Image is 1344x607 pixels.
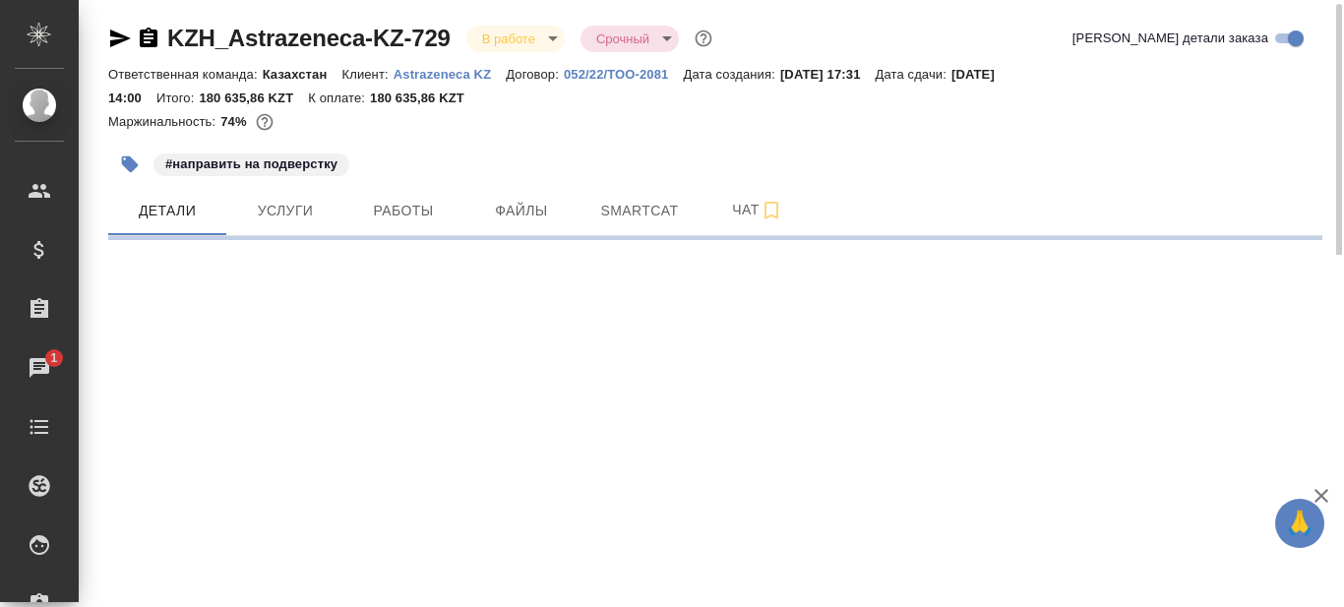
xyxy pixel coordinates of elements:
[876,67,951,82] p: Дата сдачи:
[580,26,679,52] div: В работе
[691,26,716,51] button: Доп статусы указывают на важность/срочность заказа
[308,91,370,105] p: К оплате:
[564,65,684,82] a: 052/22/ТОО-2081
[137,27,160,50] button: Скопировать ссылку
[506,67,564,82] p: Договор:
[252,109,277,135] button: 6119.31 RUB; 0.00 KZT;
[108,67,263,82] p: Ответственная команда:
[220,114,251,129] p: 74%
[564,67,684,82] p: 052/22/ТОО-2081
[476,30,541,47] button: В работе
[5,343,74,393] a: 1
[683,67,779,82] p: Дата создания:
[356,199,451,223] span: Работы
[199,91,308,105] p: 180 635,86 KZT
[1283,503,1316,544] span: 🙏
[156,91,199,105] p: Итого:
[120,199,214,223] span: Детали
[590,30,655,47] button: Срочный
[780,67,876,82] p: [DATE] 17:31
[165,154,337,174] p: #направить на подверстку
[1275,499,1324,548] button: 🙏
[710,198,805,222] span: Чат
[108,114,220,129] p: Маржинальность:
[263,67,342,82] p: Казахстан
[167,25,451,51] a: KZH_Astrazeneca-KZ-729
[592,199,687,223] span: Smartcat
[394,65,507,82] a: Astrazeneca KZ
[38,348,69,368] span: 1
[370,91,479,105] p: 180 635,86 KZT
[474,199,569,223] span: Файлы
[466,26,565,52] div: В работе
[108,27,132,50] button: Скопировать ссылку для ЯМессенджера
[341,67,393,82] p: Клиент:
[238,199,333,223] span: Услуги
[394,67,507,82] p: Astrazeneca KZ
[108,143,152,186] button: Добавить тэг
[1072,29,1268,48] span: [PERSON_NAME] детали заказа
